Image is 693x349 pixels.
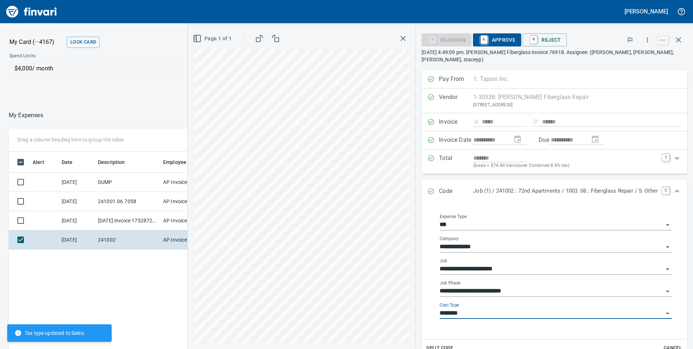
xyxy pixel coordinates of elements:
button: Lock Card [67,37,100,48]
span: Alert [33,158,44,167]
p: Job (1) / 241002.: 72nd Apartments / 1003. 08.: Fiberglass Repair / 5: Other [473,187,658,195]
span: Approve [479,34,516,46]
button: RReject [523,33,567,46]
td: AP Invoices [160,192,215,211]
p: [DATE] 4:49:09 pm. [PERSON_NAME] Fiberglass Invoice 76918. Assignee: ([PERSON_NAME], [PERSON_NAME... [422,49,687,63]
button: [PERSON_NAME] [623,6,670,17]
span: Description [98,158,125,167]
label: Cost Type [440,303,459,307]
label: Expense Type [440,214,466,219]
td: AP Invoices [160,173,215,192]
span: Date [62,158,73,167]
td: [DATE] [59,192,95,211]
td: 241001.06.7058 [95,192,160,211]
td: [DATE] [59,211,95,230]
div: Expand [422,180,687,204]
button: More [639,32,655,48]
a: T [662,154,669,161]
p: Drag a column heading here to group the table [17,136,124,143]
button: Open [663,220,673,230]
div: Expand [422,149,687,174]
div: Reassign [422,36,471,42]
p: My Expenses [9,111,43,120]
nav: breadcrumb [9,111,43,120]
p: Online allowed [4,73,246,81]
span: Close invoice [655,31,687,49]
a: R [530,36,537,44]
p: (basis + $74.80 Vancouver Combined 8.8% tax) [473,162,658,169]
label: Company [440,237,458,241]
span: Tax type updated to Sales. [14,329,85,337]
label: Job [440,259,447,263]
td: [DATE] Invoice 175287288-0001 from Sunbelt Rentals, Inc (1-10986) [95,211,160,230]
button: Open [663,286,673,296]
button: Open [663,264,673,274]
td: [DATE] [59,173,95,192]
td: [DATE] [59,230,95,250]
label: Job Phase [440,281,460,285]
h5: [PERSON_NAME] [624,8,668,15]
td: DUMP [95,173,160,192]
span: Reject [528,34,561,46]
span: Description [98,158,134,167]
button: Page 1 of 1 [191,32,235,45]
td: AP Invoices [160,211,215,230]
p: $4,000 / month [14,64,242,73]
span: Page 1 of 1 [194,34,232,43]
p: Code [439,187,473,196]
td: 241002 [95,230,160,250]
span: Employee [163,158,186,167]
p: My Card (···4167) [9,38,64,46]
a: A [481,36,487,44]
span: Employee [163,158,196,167]
span: Date [62,158,82,167]
button: Open [663,242,673,252]
button: Flag [622,32,638,48]
img: Finvari [4,3,59,20]
td: AP Invoices [160,230,215,250]
p: Total [439,154,473,169]
span: Lock Card [70,38,96,46]
a: esc [657,36,668,44]
button: Open [663,308,673,319]
span: Spend Limits [9,53,140,60]
button: AApprove [473,33,522,46]
span: Alert [33,158,54,167]
a: C [662,187,669,194]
